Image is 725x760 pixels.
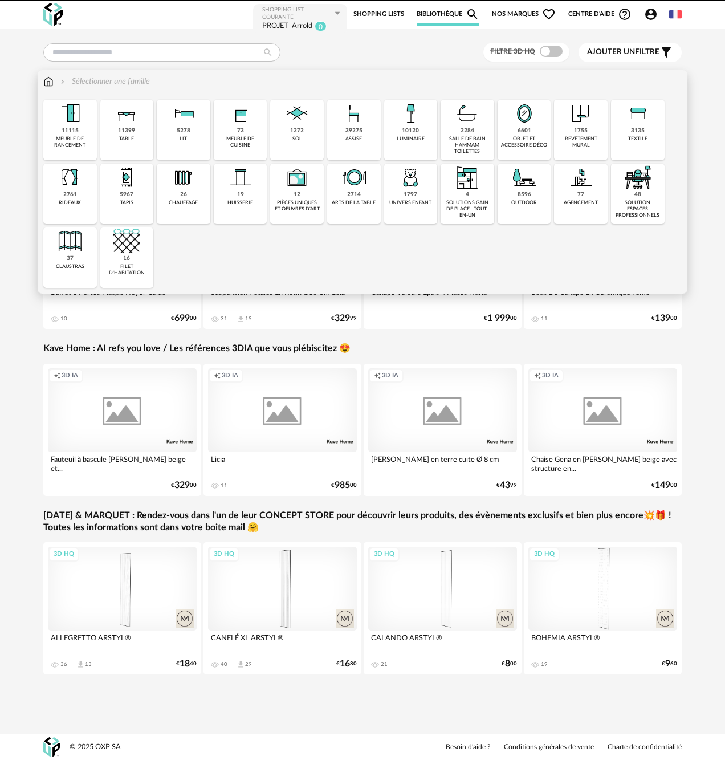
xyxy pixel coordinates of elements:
div: € 80 [336,660,357,668]
div: 11399 [118,127,135,135]
span: Creation icon [374,372,381,380]
div: revêtement mural [557,136,604,149]
span: Heart Outline icon [542,7,556,21]
button: Ajouter unfiltre Filter icon [579,43,682,62]
div: 11115 [62,127,79,135]
div: 36 [60,661,67,668]
a: Creation icon 3D IA Fauteuil à bascule [PERSON_NAME] beige et... €32900 [43,364,201,496]
span: Magnify icon [466,7,479,21]
span: Ajouter un [587,48,635,56]
div: rideaux [59,200,81,206]
div: 26 [180,191,187,198]
img: Rideaux.png [56,164,84,191]
img: Literie.png [170,100,197,127]
img: fr [669,8,682,21]
div: € 00 [171,482,197,489]
span: Creation icon [534,372,541,380]
img: svg+xml;base64,PHN2ZyB3aWR0aD0iMTYiIGhlaWdodD0iMTYiIHZpZXdCb3g9IjAgMCAxNiAxNiIgZmlsbD0ibm9uZSIgeG... [58,76,67,87]
div: table [119,136,134,142]
div: 10120 [402,127,419,135]
div: sol [292,136,302,142]
div: 2714 [347,191,361,198]
img: Cloison.png [56,227,84,255]
div: © 2025 OXP SA [70,742,121,752]
div: outdoor [511,200,537,206]
span: 3D IA [222,372,238,380]
img: espace-de-travail.png [624,164,651,191]
a: [DATE] & MARQUET : Rendez-vous dans l'un de leur CONCEPT STORE pour découvrir leurs produits, des... [43,510,682,534]
div: 29 [245,661,252,668]
a: Creation icon 3D IA Chaise Gena en [PERSON_NAME] beige avec structure en... €14900 [524,364,682,496]
div: PROJET_Arrold [262,21,312,32]
a: Creation icon 3D IA Licia 11 €98500 [203,364,361,496]
div: 8596 [518,191,531,198]
div: 1755 [574,127,588,135]
div: € 00 [171,315,197,322]
a: Charte de confidentialité [608,743,682,752]
div: meuble de cuisine [217,136,264,149]
div: € 00 [331,482,357,489]
img: svg+xml;base64,PHN2ZyB3aWR0aD0iMTYiIGhlaWdodD0iMTciIHZpZXdCb3g9IjAgMCAxNiAxNyIgZmlsbD0ibm9uZSIgeG... [43,76,54,87]
span: Centre d'aideHelp Circle Outline icon [568,7,632,21]
span: 329 [335,315,350,322]
a: 3D HQ ALLEGRETTO ARSTYL® 36 Download icon 13 €1840 [43,542,201,674]
div: 15 [245,315,252,322]
span: Account Circle icon [644,7,658,21]
span: Help Circle Outline icon [618,7,632,21]
a: Creation icon 3D IA [PERSON_NAME] en terre cuite Ø 8 cm €4399 [364,364,522,496]
img: Table.png [113,100,140,127]
img: Agencement.png [567,164,594,191]
div: 77 [577,191,584,198]
div: 13 [85,661,92,668]
div: 5967 [120,191,133,198]
div: € 99 [496,482,517,489]
img: Meuble%20de%20rangement.png [56,100,84,127]
div: 3D HQ [48,547,79,562]
span: filtre [587,47,659,57]
div: 40 [221,661,227,668]
a: 3D HQ BOHEMIA ARSTYL® 19 €960 [524,542,682,674]
div: pièces uniques et oeuvres d'art [274,200,320,213]
div: filet d'habitation [104,263,150,277]
a: Conditions générales de vente [504,743,594,752]
div: € 99 [331,315,357,322]
span: Creation icon [54,372,60,380]
span: 3D IA [382,372,398,380]
img: Rangement.png [227,100,254,127]
div: Sélectionner une famille [58,76,150,87]
a: 3D HQ CALANDO ARSTYL® 21 €800 [364,542,522,674]
div: 19 [541,661,548,668]
img: filet.png [113,227,140,255]
span: 3D IA [62,372,78,380]
div: 48 [634,191,641,198]
a: Besoin d'aide ? [446,743,490,752]
span: Account Circle icon [644,7,663,21]
span: Filter icon [659,46,673,59]
span: 18 [180,660,190,668]
div: textile [628,136,647,142]
span: 149 [655,482,670,489]
div: 2284 [461,127,474,135]
img: Salle%20de%20bain.png [454,100,481,127]
div: lit [180,136,187,142]
img: Tapis.png [113,164,140,191]
div: 1797 [404,191,417,198]
div: arts de la table [332,200,376,206]
div: huisserie [227,200,253,206]
div: 1272 [290,127,304,135]
div: 11 [221,482,227,489]
div: 39275 [345,127,362,135]
span: 3D IA [542,372,559,380]
a: Kave Home : AI refs you love / Les références 3DIA que vous plébiscitez 😍 [43,343,351,355]
span: Download icon [237,660,245,669]
div: 21 [381,661,388,668]
div: agencement [564,200,598,206]
div: 31 [221,315,227,322]
div: € 00 [502,660,517,668]
span: 43 [500,482,510,489]
span: 8 [505,660,510,668]
div: solutions gain de place - tout-en-un [444,200,491,219]
div: Buffet 3 Portes Plaqué Noyer Galdo [48,285,197,308]
div: salle de bain hammam toilettes [444,136,491,155]
div: € 00 [651,482,677,489]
